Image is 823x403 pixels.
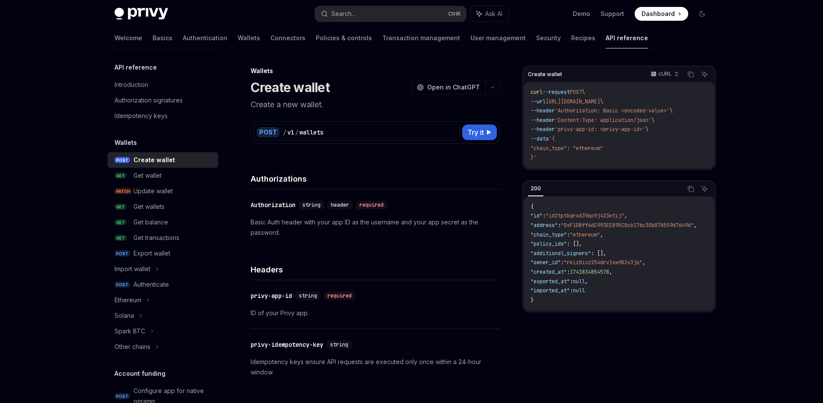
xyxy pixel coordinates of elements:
[531,250,591,257] span: "additional_signers"
[114,342,150,352] div: Other chains
[183,28,227,48] a: Authentication
[546,212,624,219] span: "id2tptkqrxd39qo9j423etij"
[133,155,175,165] div: Create wallet
[114,62,157,73] h5: API reference
[600,231,603,238] span: ,
[567,231,570,238] span: :
[570,287,573,294] span: :
[467,127,484,138] span: Try it
[302,201,321,208] span: string
[591,250,606,257] span: : [],
[448,10,461,17] span: Ctrl K
[645,126,648,133] span: \
[571,28,595,48] a: Recipes
[114,8,168,20] img: dark logo
[251,264,500,275] h4: Headers
[699,183,710,195] button: Ask AI
[531,278,570,285] span: "exported_at"
[238,28,260,48] a: Wallets
[108,230,218,246] a: GETGet transactions
[251,67,500,75] div: Wallets
[251,173,500,185] h4: Authorizations
[114,173,127,179] span: GET
[570,269,609,275] span: 1741834854578
[114,310,134,321] div: Solana
[573,10,590,18] a: Demo
[114,235,127,241] span: GET
[462,125,497,140] button: Try it
[609,269,612,275] span: ,
[283,128,286,137] div: /
[558,222,561,229] span: :
[531,212,543,219] span: "id"
[108,277,218,292] a: POSTAuthenticate
[114,295,141,305] div: Ethereum
[536,28,561,48] a: Security
[108,93,218,108] a: Authorization signatures
[114,28,142,48] a: Welcome
[531,203,534,210] span: {
[699,69,710,80] button: Ask AI
[531,287,570,294] span: "imported_at"
[299,292,317,299] span: string
[694,222,697,229] span: ,
[685,183,696,195] button: Copy the contents from the code block
[543,89,570,96] span: --request
[133,217,168,227] div: Get balance
[600,98,603,105] span: \
[642,259,645,266] span: ,
[531,117,555,124] span: --header
[114,264,150,274] div: Import wallet
[251,217,500,238] p: Basic Auth header with your app ID as the username and your app secret as the password.
[427,83,480,92] span: Open in ChatGPT
[531,231,567,238] span: "chain_type"
[670,107,673,114] span: \
[251,357,500,377] p: Idempotency keys ensure API requests are executed only once within a 24-hour window.
[651,117,655,124] span: \
[531,259,561,266] span: "owner_id"
[114,157,130,163] span: POST
[567,269,570,275] span: :
[570,89,582,96] span: POST
[114,219,127,226] span: GET
[485,10,502,18] span: Ask AI
[646,67,683,82] button: cURL
[695,7,709,21] button: Toggle dark mode
[108,168,218,183] a: GETGet wallet
[133,186,173,196] div: Update wallet
[114,80,148,90] div: Introduction
[555,117,651,124] span: 'Content-Type: application/json'
[582,89,585,96] span: \
[470,28,526,48] a: User management
[133,279,169,290] div: Authenticate
[601,10,624,18] a: Support
[114,95,183,106] div: Authorization signatures
[330,341,348,348] span: string
[531,297,534,304] span: }
[114,204,127,210] span: GET
[561,222,694,229] span: "0xF1DBff66C993EE895C8cb176c30b07A559d76496"
[531,240,567,247] span: "policy_ids"
[114,138,137,148] h5: Wallets
[564,259,642,266] span: "rkiz0ivz254drv1xw982v3jq"
[251,99,500,111] p: Create a new wallet.
[356,201,387,209] div: required
[315,6,466,22] button: Search...CtrlK
[531,145,603,152] span: "chain_type": "ethereum"
[299,128,324,137] div: wallets
[108,152,218,168] a: POSTCreate wallet
[531,269,567,275] span: "created_at"
[382,28,460,48] a: Transaction management
[635,7,688,21] a: Dashboard
[528,183,543,194] div: 200
[108,214,218,230] a: GETGet balance
[270,28,305,48] a: Connectors
[114,393,130,400] span: POST
[251,80,330,95] h1: Create wallet
[153,28,172,48] a: Basics
[531,98,546,105] span: --url
[573,278,585,285] span: null
[561,259,564,266] span: :
[108,77,218,93] a: Introduction
[114,250,130,257] span: POST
